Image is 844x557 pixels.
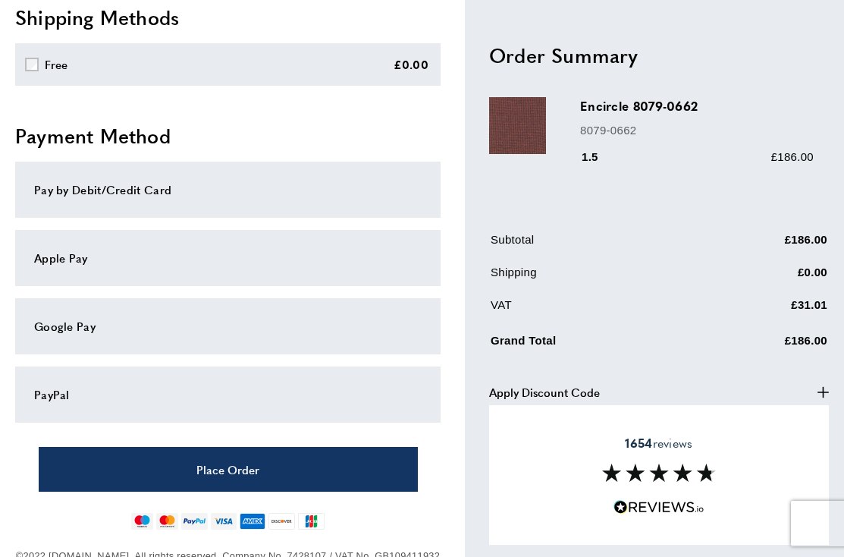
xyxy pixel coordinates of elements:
[39,447,418,492] button: Place Order
[15,4,441,31] h2: Shipping Methods
[613,500,704,515] img: Reviews.io 5 stars
[131,513,153,530] img: maestro
[771,149,814,162] span: £186.00
[45,55,68,74] div: Free
[34,385,422,404] div: PayPal
[695,230,828,260] td: £186.00
[240,513,266,530] img: american-express
[34,249,422,267] div: Apple Pay
[580,121,814,139] p: 8079-0662
[15,122,441,149] h2: Payment Method
[34,317,422,335] div: Google Pay
[580,147,620,165] div: 1.5
[211,513,236,530] img: visa
[695,328,828,360] td: £186.00
[625,434,652,452] strong: 1654
[491,263,694,292] td: Shipping
[491,328,694,360] td: Grand Total
[489,97,546,154] img: Encircle 8079-0662
[394,55,429,74] div: £0.00
[580,97,814,115] h3: Encircle 8079-0662
[489,41,829,68] h2: Order Summary
[625,436,692,451] span: reviews
[602,464,716,482] img: Reviews section
[695,295,828,325] td: £31.01
[34,181,422,199] div: Pay by Debit/Credit Card
[268,513,295,530] img: discover
[491,230,694,260] td: Subtotal
[491,295,694,325] td: VAT
[181,513,208,530] img: paypal
[298,513,325,530] img: jcb
[489,382,600,401] span: Apply Discount Code
[695,263,828,292] td: £0.00
[156,513,178,530] img: mastercard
